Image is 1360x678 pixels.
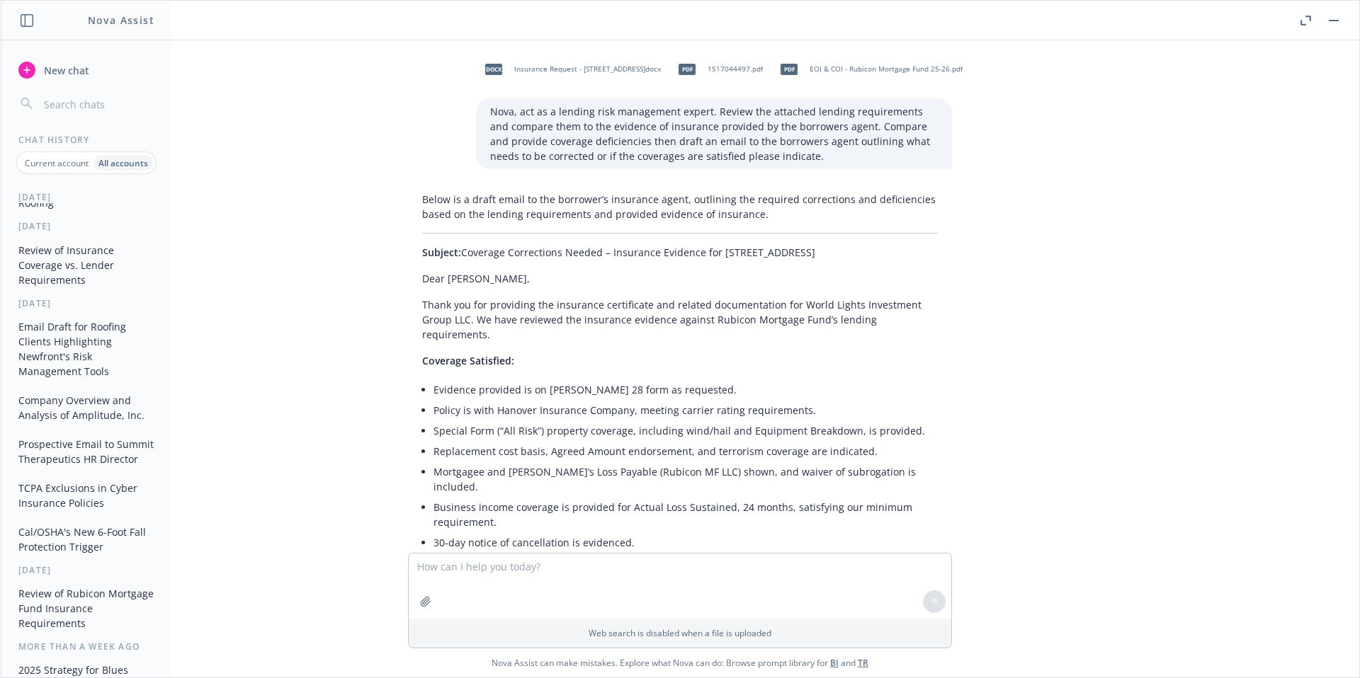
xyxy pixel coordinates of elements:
p: Thank you for providing the insurance certificate and related documentation for World Lights Inve... [422,297,938,342]
div: [DATE] [1,564,171,576]
span: Subject: [422,246,461,259]
div: Chat History [1,134,171,146]
button: Company Overview and Analysis of Amplitude, Inc. [13,389,159,427]
p: Current account [25,157,89,169]
p: Dear [PERSON_NAME], [422,271,938,286]
div: More than a week ago [1,640,171,653]
div: [DATE] [1,220,171,232]
div: [DATE] [1,191,171,203]
span: Nova Assist can make mistakes. Explore what Nova can do: Browse prompt library for and [6,648,1354,677]
p: All accounts [98,157,148,169]
div: [DATE] [1,297,171,309]
p: Coverage Corrections Needed – Insurance Evidence for [STREET_ADDRESS] [422,245,938,260]
button: Cal/OSHA's New 6-Foot Fall Protection Trigger [13,520,159,558]
span: New chat [41,63,89,78]
div: pdfEOI & COI - Rubicon Mortgage Fund 25-26.pdf [771,52,965,87]
button: Email Draft for Roofing Clients Highlighting Newfront's Risk Management Tools [13,315,159,383]
li: Business income coverage is provided for Actual Loss Sustained, 24 months, satisfying our minimum... [433,497,938,532]
li: 30-day notice of cancellation is evidenced. [433,532,938,553]
span: Coverage Satisfied: [422,354,514,367]
span: docx [485,64,502,74]
p: Nova, act as a lending risk management expert. Review the attached lending requirements and compa... [490,104,938,163]
span: pdf [679,64,696,74]
div: docxInsurance Request - [STREET_ADDRESS]docx [476,52,664,87]
li: Policy is with Hanover Insurance Company, meeting carrier rating requirements. [433,400,938,420]
a: BI [830,657,839,669]
li: Evidence provided is on [PERSON_NAME] 28 form as requested. [433,379,938,400]
button: TCPA Exclusions in Cyber Insurance Policies [13,476,159,515]
span: 1517044497.pdf [708,64,763,74]
li: Mortgagee and [PERSON_NAME]’s Loss Payable (Rubicon MF LLC) shown, and waiver of subrogation is i... [433,461,938,497]
span: pdf [781,64,798,74]
input: Search chats [41,94,154,114]
li: Special Form (“All Risk”) property coverage, including wind/hail and Equipment Breakdown, is prov... [433,420,938,441]
button: Review of Rubicon Mortgage Fund Insurance Requirements [13,582,159,635]
div: pdf1517044497.pdf [669,52,766,87]
span: EOI & COI - Rubicon Mortgage Fund 25-26.pdf [810,64,963,74]
button: New chat [13,57,159,83]
button: Review of Insurance Coverage vs. Lender Requirements [13,239,159,292]
a: TR [858,657,868,669]
li: Replacement cost basis, Agreed Amount endorsement, and terrorism coverage are indicated. [433,441,938,461]
p: Web search is disabled when a file is uploaded [417,627,943,639]
span: Insurance Request - [STREET_ADDRESS]docx [514,64,661,74]
h1: Nova Assist [88,13,154,28]
button: Prospective Email to Summit Therapeutics HR Director [13,432,159,471]
p: Below is a draft email to the borrower’s insurance agent, outlining the required corrections and ... [422,192,938,222]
